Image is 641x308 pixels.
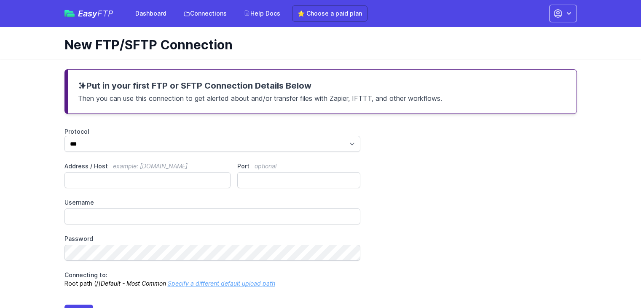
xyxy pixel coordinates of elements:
p: Then you can use this connection to get alerted about and/or transfer files with Zapier, IFTTT, a... [78,92,566,103]
label: Protocol [64,127,361,136]
a: EasyFTP [64,9,113,18]
a: Connections [178,6,232,21]
img: easyftp_logo.png [64,10,75,17]
span: FTP [97,8,113,19]
span: Connecting to: [64,271,107,278]
span: example: [DOMAIN_NAME] [113,162,188,170]
label: Port [237,162,360,170]
i: Default - Most Common [101,280,166,287]
span: optional [255,162,276,170]
a: Specify a different default upload path [168,280,275,287]
a: Dashboard [130,6,172,21]
p: Root path (/) [64,271,361,288]
h1: New FTP/SFTP Connection [64,37,570,52]
a: ⭐ Choose a paid plan [292,5,367,22]
h3: Put in your first FTP or SFTP Connection Details Below [78,80,566,92]
span: Easy [78,9,113,18]
label: Username [64,198,361,207]
label: Address / Host [64,162,231,170]
a: Help Docs [239,6,285,21]
label: Password [64,235,361,243]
